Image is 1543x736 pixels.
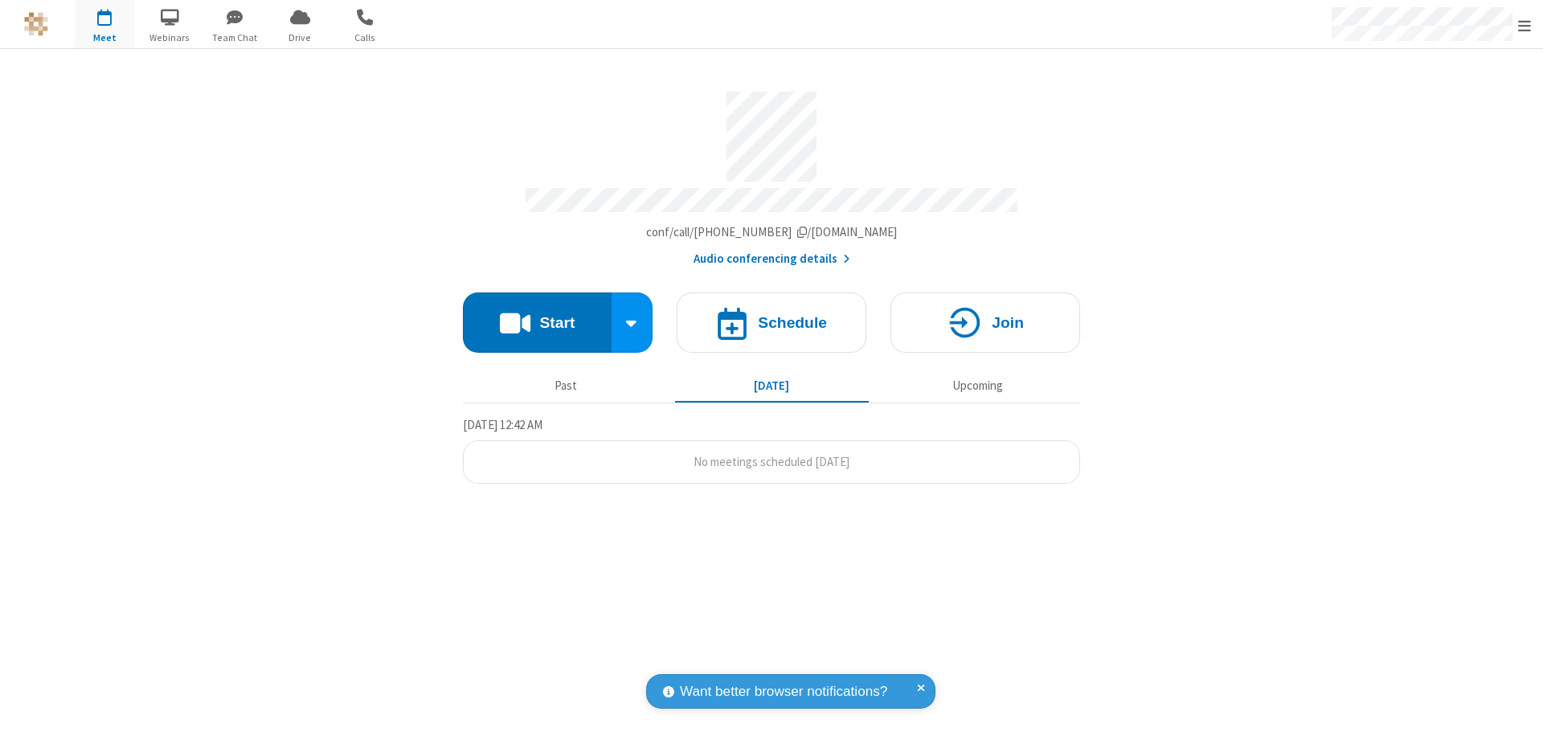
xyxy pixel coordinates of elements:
[881,370,1074,401] button: Upcoming
[612,292,653,353] div: Start conference options
[463,415,1080,485] section: Today's Meetings
[539,315,575,330] h4: Start
[463,292,612,353] button: Start
[463,80,1080,268] section: Account details
[463,417,542,432] span: [DATE] 12:42 AM
[469,370,663,401] button: Past
[646,223,898,242] button: Copy my meeting room linkCopy my meeting room link
[675,370,869,401] button: [DATE]
[205,31,265,45] span: Team Chat
[758,315,827,330] h4: Schedule
[335,31,395,45] span: Calls
[75,31,135,45] span: Meet
[646,224,898,239] span: Copy my meeting room link
[270,31,330,45] span: Drive
[992,315,1024,330] h4: Join
[24,12,48,36] img: QA Selenium DO NOT DELETE OR CHANGE
[677,292,866,353] button: Schedule
[694,250,850,268] button: Audio conferencing details
[890,292,1080,353] button: Join
[694,454,849,469] span: No meetings scheduled [DATE]
[140,31,200,45] span: Webinars
[680,681,887,702] span: Want better browser notifications?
